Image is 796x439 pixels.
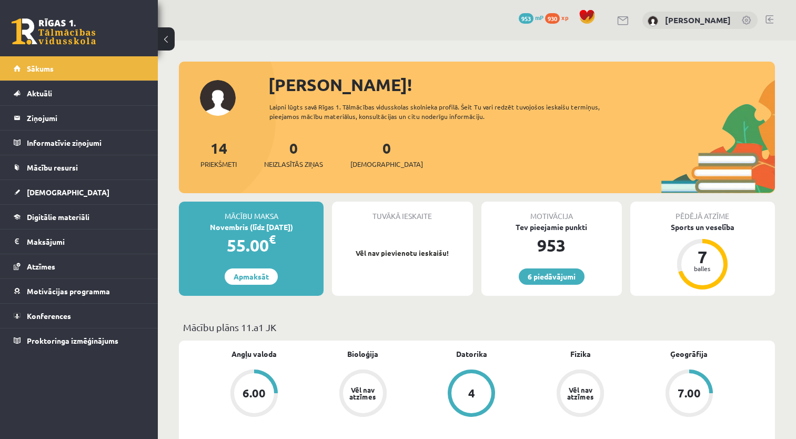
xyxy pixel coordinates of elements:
span: Neizlasītās ziņas [264,159,323,169]
a: 7.00 [634,370,743,419]
span: 953 [519,13,533,24]
span: xp [561,13,568,22]
div: Tev pieejamie punkti [481,222,622,233]
div: Novembris (līdz [DATE]) [179,222,324,233]
a: Atzīmes [14,254,145,278]
div: Pēdējā atzīme [630,202,775,222]
a: Maksājumi [14,230,145,254]
a: Angļu valoda [231,348,277,360]
a: Informatīvie ziņojumi [14,131,145,155]
a: 0Neizlasītās ziņas [264,138,323,169]
a: Motivācijas programma [14,279,145,303]
a: 0[DEMOGRAPHIC_DATA] [350,138,423,169]
a: Digitālie materiāli [14,205,145,229]
div: Mācību maksa [179,202,324,222]
div: 55.00 [179,233,324,258]
span: Konferences [27,311,71,321]
legend: Ziņojumi [27,106,145,130]
a: Datorika [456,348,487,360]
a: Mācību resursi [14,155,145,179]
img: Laura Kokorēviča [648,16,658,26]
span: Proktoringa izmēģinājums [27,336,118,345]
span: [DEMOGRAPHIC_DATA] [350,159,423,169]
legend: Maksājumi [27,230,145,254]
a: Rīgas 1. Tālmācības vidusskola [12,18,96,45]
div: Vēl nav atzīmes [566,386,595,400]
a: Sākums [14,56,145,81]
a: [DEMOGRAPHIC_DATA] [14,180,145,204]
span: Digitālie materiāli [27,212,89,222]
div: Laipni lūgts savā Rīgas 1. Tālmācības vidusskolas skolnieka profilā. Šeit Tu vari redzēt tuvojošo... [269,102,627,121]
a: 6.00 [200,370,309,419]
span: € [269,232,276,247]
span: Priekšmeti [200,159,237,169]
div: [PERSON_NAME]! [268,72,775,97]
a: Apmaksāt [225,268,278,285]
a: 930 xp [545,13,573,22]
span: Sākums [27,64,54,73]
div: Tuvākā ieskaite [332,202,472,222]
div: 7.00 [678,387,701,399]
a: Proktoringa izmēģinājums [14,328,145,353]
div: 6.00 [243,387,266,399]
a: 6 piedāvājumi [519,268,585,285]
a: Vēl nav atzīmes [526,370,635,419]
a: Bioloģija [347,348,378,360]
a: Sports un veselība 7 balles [630,222,775,291]
span: Atzīmes [27,262,55,271]
div: Sports un veselība [630,222,775,233]
span: Motivācijas programma [27,286,110,296]
div: Motivācija [481,202,622,222]
legend: Informatīvie ziņojumi [27,131,145,155]
a: 4 [417,370,526,419]
p: Vēl nav pievienotu ieskaišu! [337,248,467,258]
div: 7 [687,248,718,265]
span: 930 [545,13,560,24]
a: Vēl nav atzīmes [309,370,418,419]
div: Vēl nav atzīmes [348,386,378,400]
span: [DEMOGRAPHIC_DATA] [27,187,109,197]
a: 953 mP [519,13,543,22]
span: Mācību resursi [27,163,78,172]
a: Ģeogrāfija [670,348,708,360]
a: [PERSON_NAME] [665,15,731,25]
a: 14Priekšmeti [200,138,237,169]
span: mP [535,13,543,22]
a: Aktuāli [14,81,145,105]
a: Fizika [570,348,591,360]
a: Ziņojumi [14,106,145,130]
div: balles [687,265,718,272]
span: Aktuāli [27,88,52,98]
div: 4 [468,387,475,399]
a: Konferences [14,304,145,328]
p: Mācību plāns 11.a1 JK [183,320,771,334]
div: 953 [481,233,622,258]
